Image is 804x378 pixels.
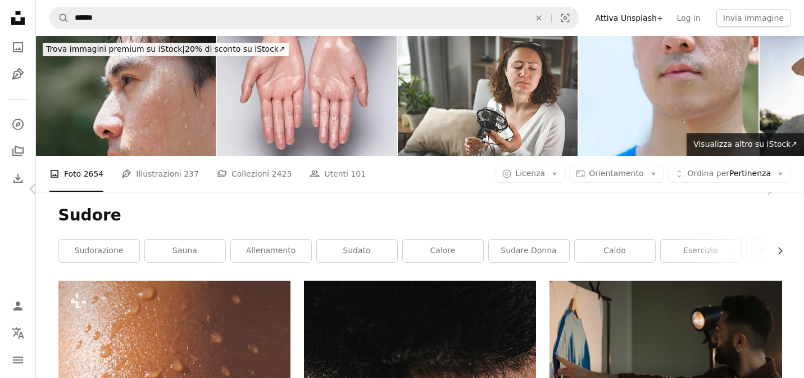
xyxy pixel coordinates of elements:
img: closeup asian man face sweating [36,36,216,156]
button: scorri la lista a destra [770,240,782,262]
a: esercizio [661,240,741,262]
a: sauna [145,240,225,262]
a: Utenti 101 [310,156,366,192]
a: sudare donna [489,240,569,262]
button: Menu [7,349,29,371]
a: Illustrazioni [7,63,29,85]
button: Orientamento [569,165,663,183]
button: Cerca su Unsplash [50,7,69,29]
a: allenamento [231,240,311,262]
span: 101 [351,168,366,180]
span: Ordina per [688,169,729,178]
a: Esplora [7,113,29,136]
a: Trova immagini premium su iStock|20% di sconto su iStock↗ [36,36,296,63]
span: Pertinenza [688,168,771,179]
span: Visualizza altro su iStock ↗ [693,139,797,148]
form: Trova visual in tutto il sito [49,7,579,29]
button: Ordina perPertinenza [668,165,791,183]
span: Trova immagini premium su iStock | [46,44,185,53]
button: Licenza [496,165,565,183]
a: Attiva Unsplash+ [588,9,670,27]
span: 2425 [272,168,292,180]
a: Foto [7,36,29,58]
a: Log in [670,9,707,27]
a: caldo [575,240,655,262]
img: woman suffering from heatstroke at home [398,36,578,156]
a: Visualizza altro su iStock↗ [687,133,804,156]
a: Accedi / Registrati [7,295,29,317]
h1: Sudore [58,205,782,226]
button: Ricerca visiva [552,7,579,29]
button: Invia immagine [716,9,791,27]
a: Collezioni 2425 [217,156,292,192]
a: sudorazione [59,240,139,262]
span: 237 [184,168,199,180]
a: calore [403,240,483,262]
a: Illustrazioni 237 [121,156,199,192]
span: Orientamento [589,169,643,178]
button: Elimina [526,7,551,29]
span: 20% di sconto su iStock ↗ [46,44,285,53]
span: Licenza [515,169,545,178]
button: Lingua [7,322,29,344]
img: mano lucida. mani bagnate. [217,36,397,156]
img: closeup asian man face sweating [579,36,758,156]
a: sudato [317,240,397,262]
